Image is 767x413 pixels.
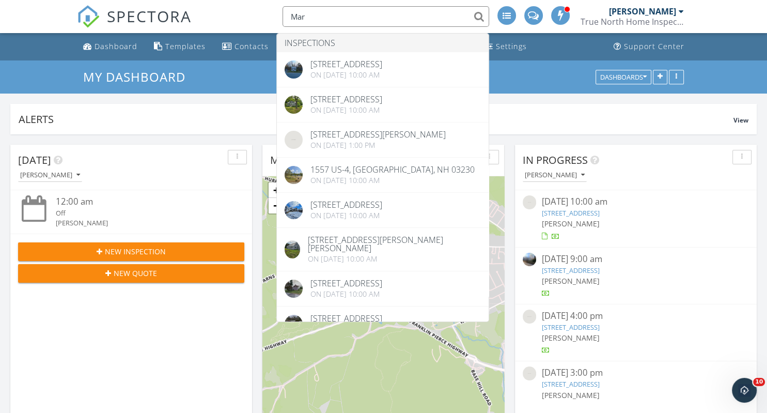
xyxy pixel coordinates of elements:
[523,169,587,182] button: [PERSON_NAME]
[525,172,585,179] div: [PERSON_NAME]
[541,208,599,218] a: [STREET_ADDRESS]
[218,37,273,56] a: Contacts
[541,310,730,323] div: [DATE] 4:00 pm
[541,379,599,389] a: [STREET_ADDRESS]
[277,307,489,341] a: [STREET_ADDRESS]
[277,193,489,227] a: [STREET_ADDRESS] On [DATE] 10:00 am
[523,366,749,412] a: [DATE] 3:00 pm [STREET_ADDRESS] [PERSON_NAME]
[308,236,481,252] div: [STREET_ADDRESS][PERSON_NAME][PERSON_NAME]
[310,176,475,185] div: On [DATE] 10:00 am
[310,141,446,149] div: On [DATE] 1:00 pm
[270,153,292,167] span: Map
[234,41,269,51] div: Contacts
[310,211,382,220] div: On [DATE] 10:00 am
[523,253,536,266] img: streetview
[732,378,757,403] iframe: Intercom live chat
[277,87,489,122] a: [STREET_ADDRESS] On [DATE] 10:00 am
[56,195,226,208] div: 12:00 am
[310,165,475,174] div: 1557 US-4, [GEOGRAPHIC_DATA], NH 03230
[269,182,284,198] a: Zoom in
[753,378,765,386] span: 10
[541,333,599,343] span: [PERSON_NAME]
[277,228,489,271] a: [STREET_ADDRESS][PERSON_NAME][PERSON_NAME] On [DATE] 10:00 am
[310,314,382,323] div: [STREET_ADDRESS]
[523,366,536,380] img: streetview
[277,158,489,192] a: 1557 US-4, [GEOGRAPHIC_DATA], NH 03230 On [DATE] 10:00 am
[523,195,749,241] a: [DATE] 10:00 am [STREET_ADDRESS] [PERSON_NAME]
[95,41,137,51] div: Dashboard
[523,195,536,209] img: streetview
[609,6,676,17] div: [PERSON_NAME]
[541,276,599,286] span: [PERSON_NAME]
[277,123,489,157] a: [STREET_ADDRESS][PERSON_NAME] On [DATE] 1:00 pm
[541,323,599,332] a: [STREET_ADDRESS]
[269,198,284,213] a: Zoom out
[150,37,210,56] a: Templates
[310,71,382,79] div: On [DATE] 10:00 am
[285,240,300,258] img: 7001690%2Fcover_photos%2FzRRBXZXsSAOaadGsqcb1%2Foriginal.7001690-1721167144048
[114,268,157,279] span: New Quote
[285,315,303,333] img: 6028277%2Fcover_photos%2F6I5FKbxqWzjikOSyTFoZ%2Foriginal.jpeg
[310,95,382,103] div: [STREET_ADDRESS]
[541,390,599,400] span: [PERSON_NAME]
[523,310,749,356] a: [DATE] 4:00 pm [STREET_ADDRESS] [PERSON_NAME]
[308,255,481,263] div: On [DATE] 10:00 am
[277,52,489,87] a: [STREET_ADDRESS] On [DATE] 10:00 am
[277,271,489,306] a: [STREET_ADDRESS] On [DATE] 10:00 am
[20,172,80,179] div: [PERSON_NAME]
[523,253,749,299] a: [DATE] 9:00 am [STREET_ADDRESS] [PERSON_NAME]
[277,34,489,52] li: Inspections
[541,219,599,228] span: [PERSON_NAME]
[581,17,684,27] div: True North Home Inspection LLC
[18,242,244,261] button: New Inspection
[310,130,446,139] div: [STREET_ADDRESS][PERSON_NAME]
[18,169,82,182] button: [PERSON_NAME]
[77,14,192,36] a: SPECTORA
[609,37,688,56] a: Support Center
[107,5,192,27] span: SPECTORA
[733,116,748,125] span: View
[285,96,303,114] img: 8948734%2Fcover_photos%2FZS8L8VE53ilWbAmWCw5j%2Foriginal.jpeg
[541,366,730,379] div: [DATE] 3:00 pm
[496,41,527,51] div: Settings
[310,60,382,68] div: [STREET_ADDRESS]
[310,290,382,298] div: On [DATE] 10:00 am
[285,166,303,184] img: streetview
[624,41,684,51] div: Support Center
[600,73,647,81] div: Dashboards
[310,106,382,114] div: On [DATE] 10:00 am
[56,218,226,228] div: [PERSON_NAME]
[523,310,536,323] img: streetview
[523,153,588,167] span: In Progress
[541,253,730,266] div: [DATE] 9:00 am
[18,153,51,167] span: [DATE]
[481,37,531,56] a: Settings
[285,60,303,79] img: streetview
[541,195,730,208] div: [DATE] 10:00 am
[596,70,651,84] button: Dashboards
[105,246,166,257] span: New Inspection
[77,5,100,28] img: The Best Home Inspection Software - Spectora
[56,208,226,218] div: Off
[310,201,382,209] div: [STREET_ADDRESS]
[285,131,303,149] img: streetview
[79,37,142,56] a: Dashboard
[285,280,303,298] img: streetview
[165,41,206,51] div: Templates
[310,279,382,287] div: [STREET_ADDRESS]
[19,112,733,126] div: Alerts
[18,264,244,283] button: New Quote
[83,68,194,85] a: My Dashboard
[541,266,599,275] a: [STREET_ADDRESS]
[283,6,489,27] input: Search everything...
[285,201,303,219] img: 7375885%2Fcover_photos%2FZCTEWvxn672zYzjVZmyz%2Foriginal.jpeg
